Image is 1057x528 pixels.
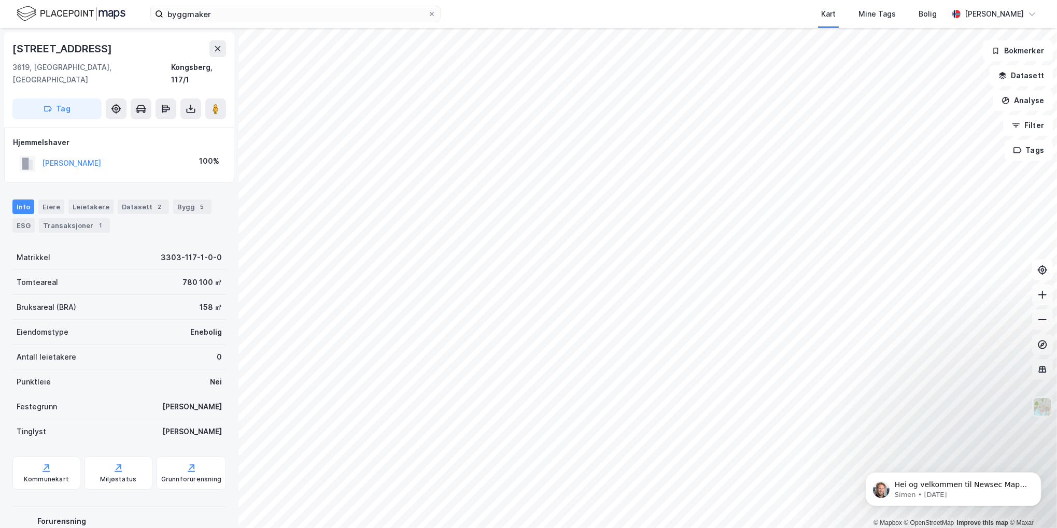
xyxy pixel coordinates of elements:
[17,425,46,438] div: Tinglyst
[858,8,896,20] div: Mine Tags
[919,8,937,20] div: Bolig
[13,136,226,149] div: Hjemmelshaver
[983,40,1053,61] button: Bokmerker
[12,98,102,119] button: Tag
[1005,140,1053,161] button: Tags
[163,6,428,22] input: Søk på adresse, matrikkel, gårdeiere, leietakere eller personer
[161,475,221,483] div: Grunnforurensning
[12,199,34,214] div: Info
[17,326,68,338] div: Eiendomstype
[154,202,165,212] div: 2
[990,65,1053,86] button: Datasett
[173,199,212,214] div: Bygg
[162,401,222,413] div: [PERSON_NAME]
[17,276,58,289] div: Tomteareal
[118,199,169,214] div: Datasett
[95,220,106,231] div: 1
[197,202,207,212] div: 5
[821,8,836,20] div: Kart
[12,61,171,86] div: 3619, [GEOGRAPHIC_DATA], [GEOGRAPHIC_DATA]
[957,519,1008,526] a: Improve this map
[190,326,222,338] div: Enebolig
[68,199,114,214] div: Leietakere
[965,8,1024,20] div: [PERSON_NAME]
[873,519,902,526] a: Mapbox
[1003,115,1053,136] button: Filter
[17,5,125,23] img: logo.f888ab2527a4732fd821a326f86c7f29.svg
[904,519,954,526] a: OpenStreetMap
[12,40,114,57] div: [STREET_ADDRESS]
[1033,397,1052,417] img: Z
[12,218,35,233] div: ESG
[37,515,222,527] div: Forurensning
[993,90,1053,111] button: Analyse
[17,251,50,264] div: Matrikkel
[24,475,69,483] div: Kommunekart
[161,251,222,264] div: 3303-117-1-0-0
[39,218,110,233] div: Transaksjoner
[17,351,76,363] div: Antall leietakere
[182,276,222,289] div: 780 100 ㎡
[17,401,57,413] div: Festegrunn
[17,376,51,388] div: Punktleie
[162,425,222,438] div: [PERSON_NAME]
[17,301,76,313] div: Bruksareal (BRA)
[200,301,222,313] div: 158 ㎡
[171,61,226,86] div: Kongsberg, 117/1
[199,155,219,167] div: 100%
[217,351,222,363] div: 0
[210,376,222,388] div: Nei
[100,475,136,483] div: Miljøstatus
[38,199,64,214] div: Eiere
[850,450,1057,523] iframe: Intercom notifications message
